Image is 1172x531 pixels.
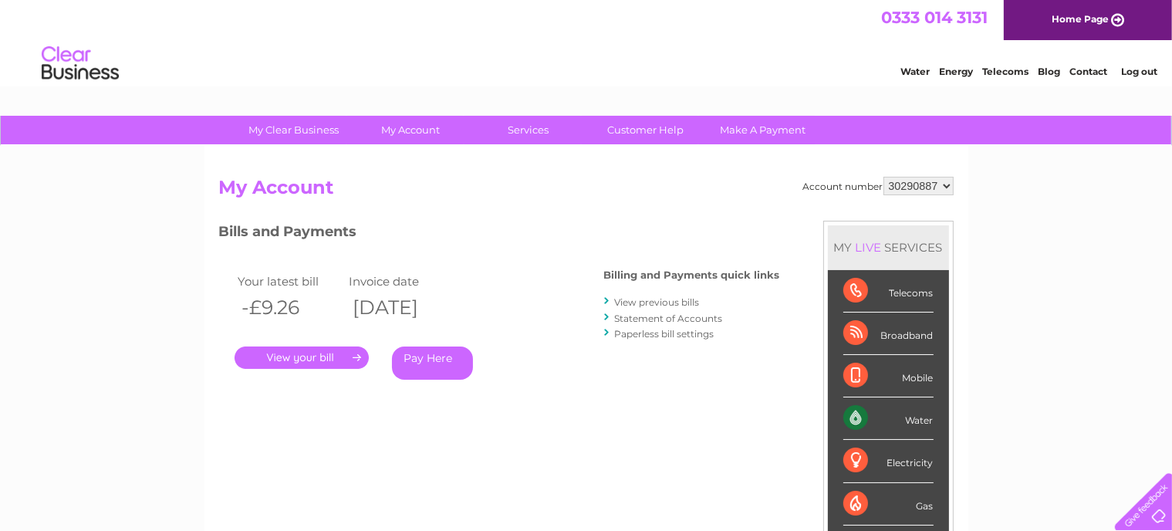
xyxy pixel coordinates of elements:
[235,347,369,369] a: .
[828,225,949,269] div: MY SERVICES
[392,347,473,380] a: Pay Here
[604,269,780,281] h4: Billing and Payments quick links
[699,116,826,144] a: Make A Payment
[222,8,951,75] div: Clear Business is a trading name of Verastar Limited (registered in [GEOGRAPHIC_DATA] No. 3667643...
[1069,66,1107,77] a: Contact
[219,177,954,206] h2: My Account
[1121,66,1157,77] a: Log out
[219,221,780,248] h3: Bills and Payments
[843,355,934,397] div: Mobile
[230,116,357,144] a: My Clear Business
[982,66,1028,77] a: Telecoms
[853,240,885,255] div: LIVE
[843,313,934,355] div: Broadband
[235,271,346,292] td: Your latest bill
[582,116,709,144] a: Customer Help
[843,440,934,482] div: Electricity
[345,292,456,323] th: [DATE]
[1038,66,1060,77] a: Blog
[347,116,475,144] a: My Account
[803,177,954,195] div: Account number
[843,270,934,313] div: Telecoms
[615,328,714,340] a: Paperless bill settings
[41,40,120,87] img: logo.png
[345,271,456,292] td: Invoice date
[843,397,934,440] div: Water
[939,66,973,77] a: Energy
[615,296,700,308] a: View previous bills
[615,313,723,324] a: Statement of Accounts
[881,8,988,27] a: 0333 014 3131
[235,292,346,323] th: -£9.26
[464,116,592,144] a: Services
[900,66,930,77] a: Water
[843,483,934,526] div: Gas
